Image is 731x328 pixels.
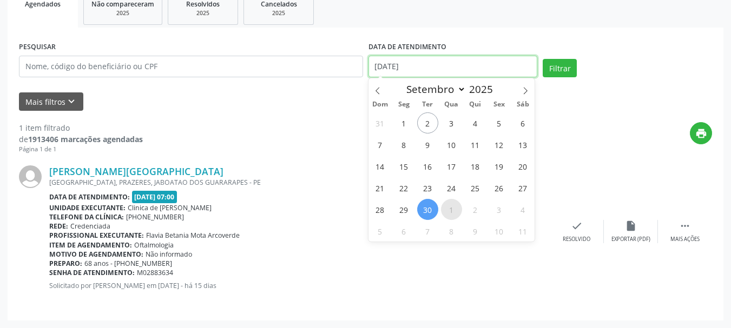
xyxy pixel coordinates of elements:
span: Setembro 8, 2025 [393,134,414,155]
div: Página 1 de 1 [19,145,143,154]
span: Setembro 7, 2025 [370,134,391,155]
span: Setembro 26, 2025 [489,177,510,198]
span: Setembro 22, 2025 [393,177,414,198]
span: Sáb [511,101,535,108]
span: Setembro 12, 2025 [489,134,510,155]
span: Outubro 11, 2025 [512,220,534,242]
span: Outubro 5, 2025 [370,220,391,242]
span: Outubro 9, 2025 [465,220,486,242]
span: Setembro 1, 2025 [393,112,414,133]
div: de [19,133,143,145]
span: 68 anos - [PHONE_NUMBER] [84,259,172,268]
span: Setembro 6, 2025 [512,112,534,133]
input: Selecione um intervalo [368,56,538,77]
span: M02883634 [137,268,173,277]
span: Setembro 14, 2025 [370,156,391,177]
span: Setembro 13, 2025 [512,134,534,155]
span: Setembro 15, 2025 [393,156,414,177]
strong: 1913406 marcações agendadas [28,134,143,144]
i: keyboard_arrow_down [65,96,77,108]
span: Credenciada [70,222,110,231]
div: 1 item filtrado [19,122,143,133]
span: [DATE] 07:00 [132,191,177,203]
span: Setembro 28, 2025 [370,199,391,220]
button: Mais filtroskeyboard_arrow_down [19,92,83,111]
b: Motivo de agendamento: [49,250,143,259]
b: Unidade executante: [49,203,126,212]
label: DATA DE ATENDIMENTO [368,39,446,56]
span: Seg [392,101,416,108]
span: Sex [487,101,511,108]
span: Setembro 10, 2025 [441,134,462,155]
div: Exportar (PDF) [611,236,650,243]
img: img [19,165,42,188]
span: Setembro 30, 2025 [417,199,438,220]
i: check [571,220,583,232]
span: Outubro 7, 2025 [417,220,438,242]
span: Outubro 1, 2025 [441,199,462,220]
div: 2025 [91,9,154,17]
span: Setembro 25, 2025 [465,177,486,198]
span: Setembro 20, 2025 [512,156,534,177]
b: Profissional executante: [49,231,144,240]
span: Setembro 3, 2025 [441,112,462,133]
span: Setembro 11, 2025 [465,134,486,155]
label: PESQUISAR [19,39,56,56]
span: Setembro 17, 2025 [441,156,462,177]
span: Oftalmologia [134,240,174,250]
button: print [690,122,712,144]
div: Mais ações [670,236,700,243]
a: [PERSON_NAME][GEOGRAPHIC_DATA] [49,165,223,177]
b: Data de atendimento: [49,192,130,202]
b: Preparo: [49,259,82,268]
span: Setembro 27, 2025 [512,177,534,198]
b: Senha de atendimento: [49,268,135,277]
select: Month [401,82,466,97]
input: Year [466,82,502,96]
b: Telefone da clínica: [49,212,124,222]
i: print [695,128,707,139]
span: Setembro 2, 2025 [417,112,438,133]
span: Setembro 23, 2025 [417,177,438,198]
span: Setembro 19, 2025 [489,156,510,177]
span: Setembro 29, 2025 [393,199,414,220]
span: Qui [463,101,487,108]
span: Outubro 4, 2025 [512,199,534,220]
span: Outubro 10, 2025 [489,220,510,242]
span: Clinica de [PERSON_NAME] [128,203,212,212]
span: Setembro 5, 2025 [489,112,510,133]
button: Filtrar [543,59,577,77]
input: Nome, código do beneficiário ou CPF [19,56,363,77]
span: Setembro 4, 2025 [465,112,486,133]
span: Qua [439,101,463,108]
span: Outubro 3, 2025 [489,199,510,220]
span: [PHONE_NUMBER] [126,212,184,222]
span: Não informado [146,250,192,259]
b: Rede: [49,222,68,231]
span: Outubro 8, 2025 [441,220,462,242]
div: 2025 [176,9,230,17]
div: 2025 [252,9,306,17]
span: Setembro 9, 2025 [417,134,438,155]
span: Outubro 6, 2025 [393,220,414,242]
div: Resolvido [563,236,590,243]
p: Solicitado por [PERSON_NAME] em [DATE] - há 15 dias [49,281,550,290]
span: Setembro 24, 2025 [441,177,462,198]
span: Setembro 16, 2025 [417,156,438,177]
span: Setembro 18, 2025 [465,156,486,177]
span: Dom [368,101,392,108]
span: Flavia Betania Mota Arcoverde [146,231,240,240]
i:  [679,220,691,232]
span: Outubro 2, 2025 [465,199,486,220]
b: Item de agendamento: [49,240,132,250]
i: insert_drive_file [625,220,637,232]
span: Agosto 31, 2025 [370,112,391,133]
span: Ter [416,101,439,108]
div: [GEOGRAPHIC_DATA], PRAZERES, JABOATAO DOS GUARARAPES - PE [49,178,550,187]
span: Setembro 21, 2025 [370,177,391,198]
